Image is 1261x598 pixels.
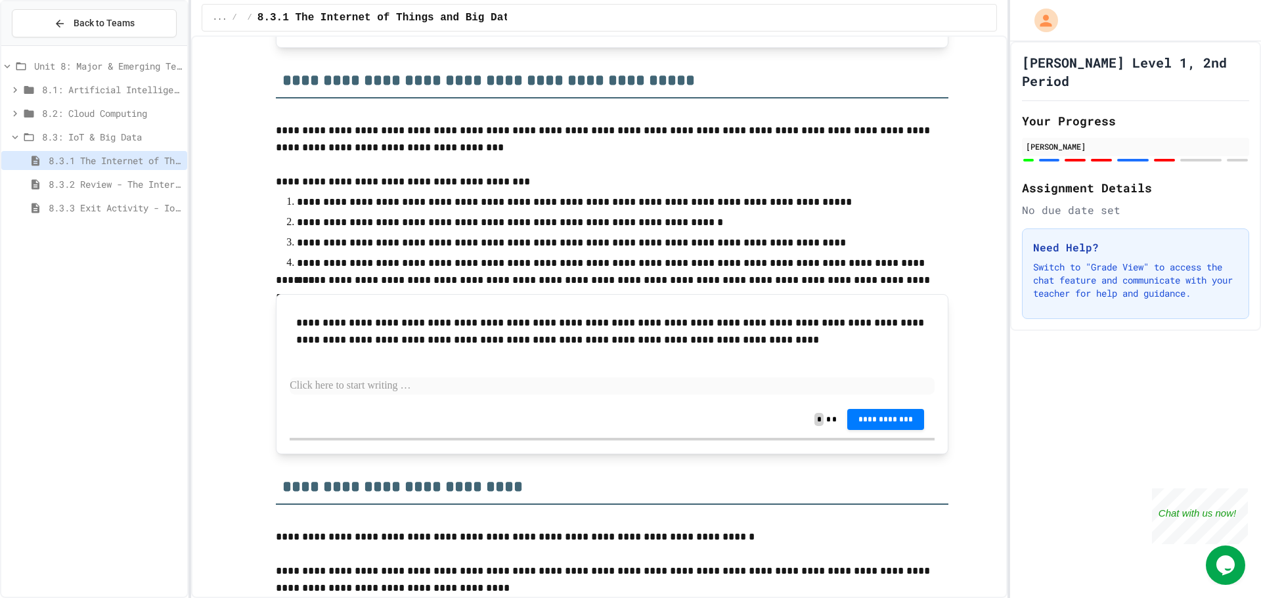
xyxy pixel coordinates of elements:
[248,12,252,23] span: /
[1022,179,1249,197] h2: Assignment Details
[12,9,177,37] button: Back to Teams
[1033,261,1238,300] p: Switch to "Grade View" to access the chat feature and communicate with your teacher for help and ...
[42,106,182,120] span: 8.2: Cloud Computing
[49,154,182,167] span: 8.3.1 The Internet of Things and Big Data: Our Connected Digital World
[1022,202,1249,218] div: No due date set
[42,130,182,144] span: 8.3: IoT & Big Data
[1033,240,1238,255] h3: Need Help?
[257,10,699,26] span: 8.3.1 The Internet of Things and Big Data: Our Connected Digital World
[1022,112,1249,130] h2: Your Progress
[49,201,182,215] span: 8.3.3 Exit Activity - IoT Data Detective Challenge
[1021,5,1061,35] div: My Account
[74,16,135,30] span: Back to Teams
[34,59,182,73] span: Unit 8: Major & Emerging Technologies
[1206,545,1248,585] iframe: chat widget
[1152,488,1248,544] iframe: chat widget
[49,177,182,191] span: 8.3.2 Review - The Internet of Things and Big Data
[1022,53,1249,90] h1: [PERSON_NAME] Level 1, 2nd Period
[42,83,182,96] span: 8.1: Artificial Intelligence Basics
[1026,140,1245,152] div: [PERSON_NAME]
[232,12,236,23] span: /
[213,12,227,23] span: ...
